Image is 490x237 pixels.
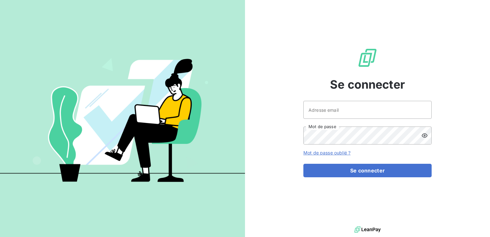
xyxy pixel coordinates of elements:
[354,225,381,234] img: logo
[303,150,351,155] a: Mot de passe oublié ?
[330,76,405,93] span: Se connecter
[303,101,432,119] input: placeholder
[357,48,378,68] img: Logo LeanPay
[303,164,432,177] button: Se connecter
